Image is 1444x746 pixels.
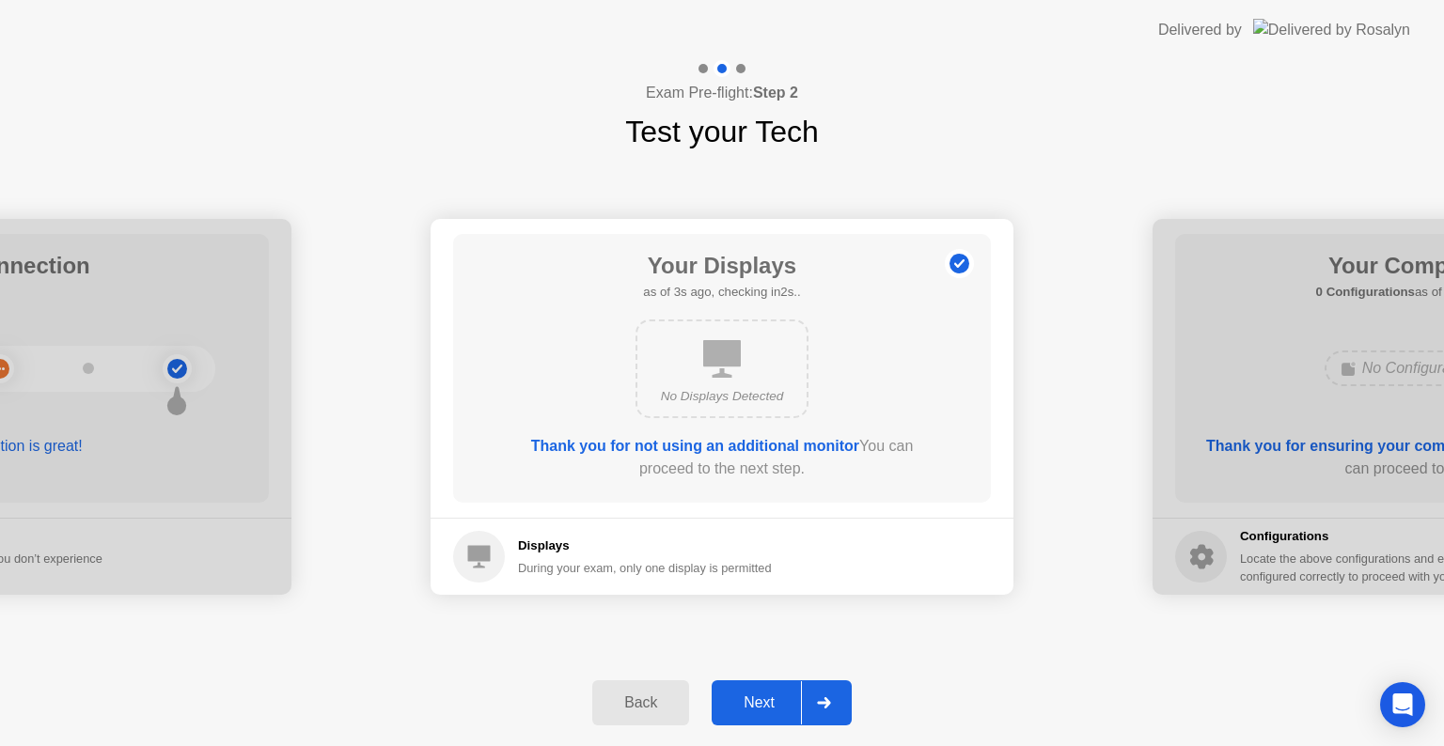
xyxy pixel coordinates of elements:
div: You can proceed to the next step. [507,435,937,480]
img: Delivered by Rosalyn [1253,19,1410,40]
div: Delivered by [1158,19,1242,41]
h5: Displays [518,536,772,555]
div: No Displays Detected [652,387,792,406]
b: Step 2 [753,85,798,101]
div: During your exam, only one display is permitted [518,559,772,577]
h5: as of 3s ago, checking in2s.. [643,283,800,302]
h1: Test your Tech [625,109,819,154]
h1: Your Displays [643,249,800,283]
button: Next [712,680,852,725]
b: Thank you for not using an additional monitor [531,438,859,454]
div: Back [598,694,683,711]
h4: Exam Pre-flight: [646,82,798,104]
div: Open Intercom Messenger [1380,682,1425,727]
div: Next [717,694,801,711]
button: Back [592,680,689,725]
